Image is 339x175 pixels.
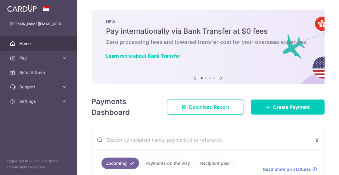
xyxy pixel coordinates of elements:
[92,10,325,84] img: Bank transfer banner
[92,130,310,149] input: Search by recipient name, payment id or reference
[19,41,59,47] span: Home
[106,26,310,36] h5: Pay internationally via Bank Transfer at $0 fees
[19,84,59,90] span: Support
[142,158,194,169] a: Payments on the way
[19,55,59,61] span: Pay
[7,5,37,12] img: CardUp
[300,157,333,172] iframe: Opens a widget where you can find more information
[106,38,310,46] h6: Zero processing fees and lowered transfer cost for your overseas expenses
[92,96,156,118] h4: Payments Dashboard
[106,53,180,59] a: Learn more about Bank Transfer
[19,98,59,104] span: Settings
[189,103,229,111] span: Download Report
[167,100,244,115] a: Download Report
[106,19,310,24] p: NEW
[273,103,310,111] span: Create Payment
[10,21,67,27] p: [PERSON_NAME][EMAIL_ADDRESS][DOMAIN_NAME]
[251,100,325,115] a: Create Payment
[101,158,139,169] a: Upcoming
[263,166,311,172] span: Read more on statuses
[19,69,59,75] span: Refer & Save
[263,166,317,172] a: Read more on statuses
[196,158,234,169] a: Recipient paid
